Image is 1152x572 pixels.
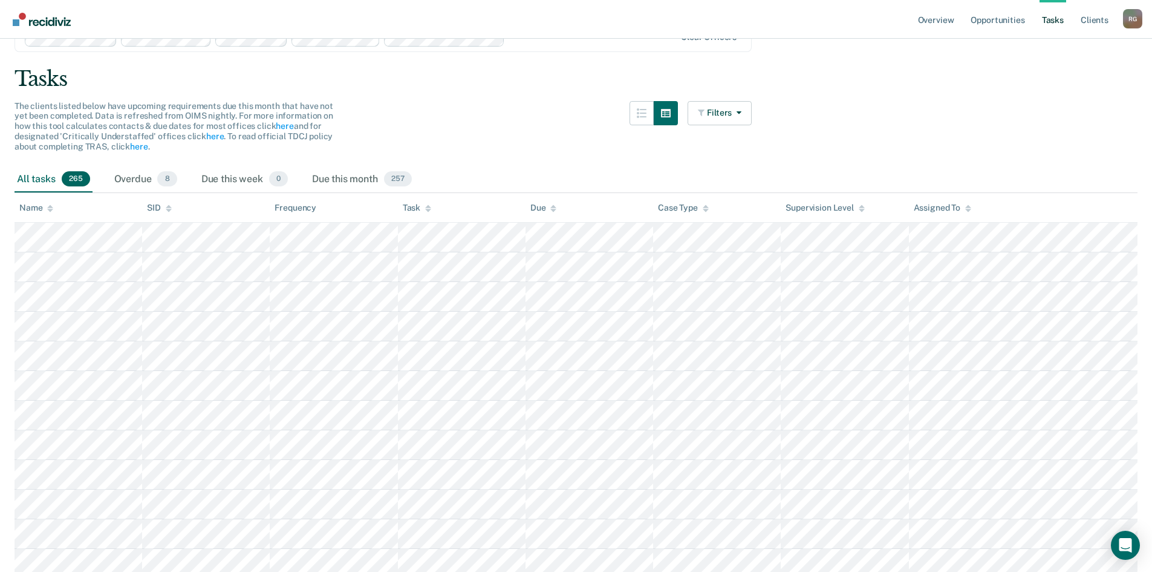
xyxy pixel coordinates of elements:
div: Case Type [658,203,709,213]
span: 8 [157,171,177,187]
div: Overdue8 [112,166,180,193]
a: here [206,131,224,141]
a: here [276,121,293,131]
div: Frequency [275,203,316,213]
img: Recidiviz [13,13,71,26]
div: Due [530,203,557,213]
div: R G [1123,9,1142,28]
div: Assigned To [914,203,971,213]
span: 257 [384,171,412,187]
a: here [130,142,148,151]
div: Task [403,203,431,213]
div: Supervision Level [786,203,865,213]
button: Profile dropdown button [1123,9,1142,28]
div: Name [19,203,53,213]
div: SID [147,203,172,213]
span: The clients listed below have upcoming requirements due this month that have not yet been complet... [15,101,333,151]
div: All tasks265 [15,166,93,193]
div: Tasks [15,67,1137,91]
div: Open Intercom Messenger [1111,531,1140,560]
span: 0 [269,171,288,187]
div: Due this week0 [199,166,290,193]
div: Due this month257 [310,166,414,193]
span: 265 [62,171,90,187]
button: Filters [688,101,752,125]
